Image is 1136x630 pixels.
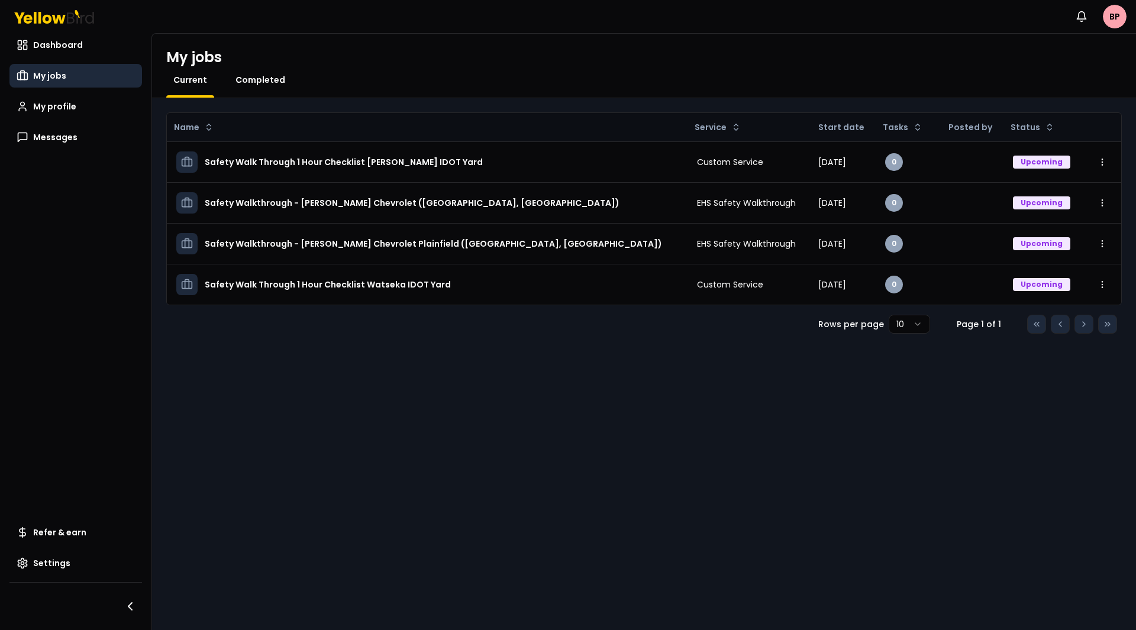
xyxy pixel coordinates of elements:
[235,74,285,86] span: Completed
[885,153,903,171] div: 0
[878,118,927,137] button: Tasks
[9,521,142,544] a: Refer & earn
[205,192,619,214] h3: Safety Walkthrough - [PERSON_NAME] Chevrolet ([GEOGRAPHIC_DATA], [GEOGRAPHIC_DATA])
[9,125,142,149] a: Messages
[9,551,142,575] a: Settings
[818,238,846,250] span: [DATE]
[33,526,86,538] span: Refer & earn
[33,101,76,112] span: My profile
[9,95,142,118] a: My profile
[33,39,83,51] span: Dashboard
[33,131,78,143] span: Messages
[690,118,745,137] button: Service
[33,557,70,569] span: Settings
[885,276,903,293] div: 0
[205,274,451,295] h3: Safety Walk Through 1 Hour Checklist Watseka IDOT Yard
[9,33,142,57] a: Dashboard
[697,197,796,209] span: EHS Safety Walkthrough
[818,279,846,290] span: [DATE]
[939,113,1003,141] th: Posted by
[1013,196,1070,209] div: Upcoming
[885,235,903,253] div: 0
[1103,5,1127,28] span: BP
[1013,278,1070,291] div: Upcoming
[166,48,222,67] h1: My jobs
[697,238,796,250] span: EHS Safety Walkthrough
[166,74,214,86] a: Current
[173,74,207,86] span: Current
[809,113,876,141] th: Start date
[1006,118,1059,137] button: Status
[885,194,903,212] div: 0
[818,318,884,330] p: Rows per page
[1013,237,1070,250] div: Upcoming
[883,121,908,133] span: Tasks
[818,197,846,209] span: [DATE]
[949,318,1008,330] div: Page 1 of 1
[697,156,763,168] span: Custom Service
[697,279,763,290] span: Custom Service
[33,70,66,82] span: My jobs
[228,74,292,86] a: Completed
[169,118,218,137] button: Name
[1013,156,1070,169] div: Upcoming
[818,156,846,168] span: [DATE]
[174,121,199,133] span: Name
[205,151,483,173] h3: Safety Walk Through 1 Hour Checklist [PERSON_NAME] IDOT Yard
[9,64,142,88] a: My jobs
[695,121,727,133] span: Service
[205,233,662,254] h3: Safety Walkthrough - [PERSON_NAME] Chevrolet Plainfield ([GEOGRAPHIC_DATA], [GEOGRAPHIC_DATA])
[1011,121,1040,133] span: Status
